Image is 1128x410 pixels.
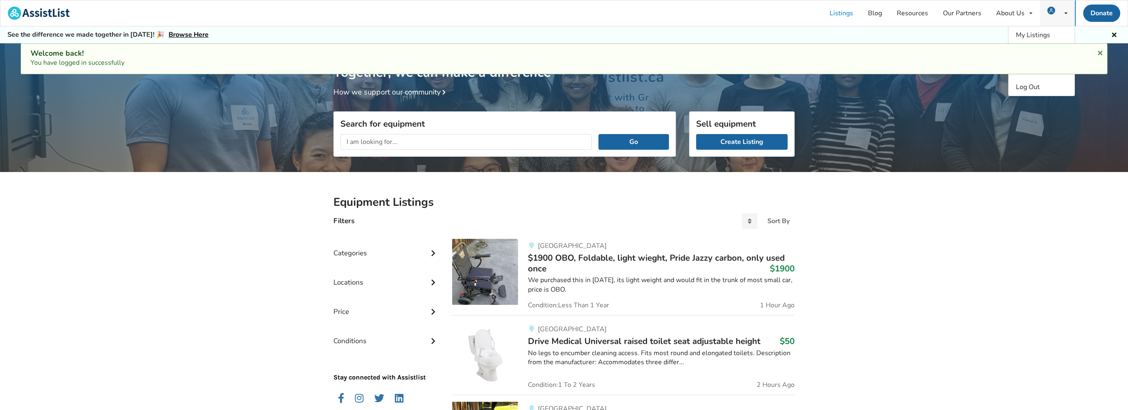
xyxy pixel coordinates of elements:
span: Log Out [1016,82,1040,92]
div: No legs to encumber cleaning access. Fits most round and elongated toilets. Description from the ... [528,349,795,368]
a: How we support our community [333,87,449,97]
span: [GEOGRAPHIC_DATA] [537,241,606,250]
a: Browse Here [169,30,209,39]
img: user icon [1047,7,1055,14]
div: Locations [333,262,439,291]
div: Categories [333,232,439,262]
span: $1900 OBO, Foldable, light wieght, Pride Jazzy carbon, only used once [528,252,785,274]
div: We purchased this in [DATE], its light weight and would fit in the trunk of most small car, price... [528,276,795,295]
h3: $1900 [770,263,795,274]
a: Our Partners [936,0,989,26]
h3: Sell equipment [696,118,788,129]
div: Price [333,291,439,320]
span: Condition: Less Than 1 Year [528,302,609,309]
span: 2 Hours Ago [757,382,795,388]
img: bathroom safety-drive medical universal raised toilet seat adjustable height [452,322,518,388]
a: bathroom safety-drive medical universal raised toilet seat adjustable height[GEOGRAPHIC_DATA]Driv... [452,315,795,395]
div: Sort By [767,218,790,224]
span: Drive Medical Universal raised toilet seat adjustable height [528,335,760,347]
h3: Search for equipment [340,118,669,129]
h2: Equipment Listings [333,195,795,210]
a: Resources [889,0,936,26]
span: Condition: 1 To 2 Years [528,382,595,388]
h3: $50 [780,336,795,346]
h1: Together, we can make a difference [333,43,795,81]
span: 1 Hour Ago [760,302,795,309]
h4: Filters [333,216,354,226]
a: Listings [822,0,861,26]
a: Create Listing [696,134,788,150]
a: Donate [1083,5,1120,22]
div: About Us [996,10,1025,16]
div: Conditions [333,320,439,349]
a: Blog [861,0,889,26]
p: Stay connected with Assistlist [333,350,439,382]
div: Welcome back! [30,49,1098,58]
button: Go [598,134,669,150]
img: mobility-$1900 obo, foldable, light wieght, pride jazzy carbon, only used once [452,239,518,305]
h5: See the difference we made together in [DATE]! 🎉 [7,31,209,39]
img: assistlist-logo [8,7,70,20]
span: My Listings [1016,31,1050,40]
input: I am looking for... [340,134,592,150]
div: You have logged in successfully [30,49,1098,68]
span: [GEOGRAPHIC_DATA] [537,325,606,334]
a: mobility-$1900 obo, foldable, light wieght, pride jazzy carbon, only used once [GEOGRAPHIC_DATA]$... [452,239,795,316]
